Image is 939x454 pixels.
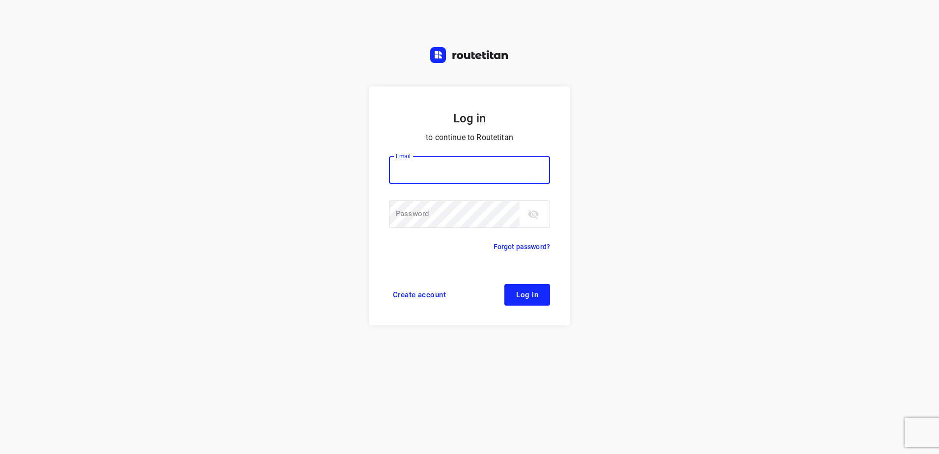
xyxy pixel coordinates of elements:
[430,47,509,65] a: Routetitan
[494,241,550,253] a: Forgot password?
[389,284,450,306] a: Create account
[524,204,543,224] button: toggle password visibility
[389,131,550,144] p: to continue to Routetitan
[516,291,538,299] span: Log in
[393,291,446,299] span: Create account
[430,47,509,63] img: Routetitan
[504,284,550,306] button: Log in
[389,110,550,127] h5: Log in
